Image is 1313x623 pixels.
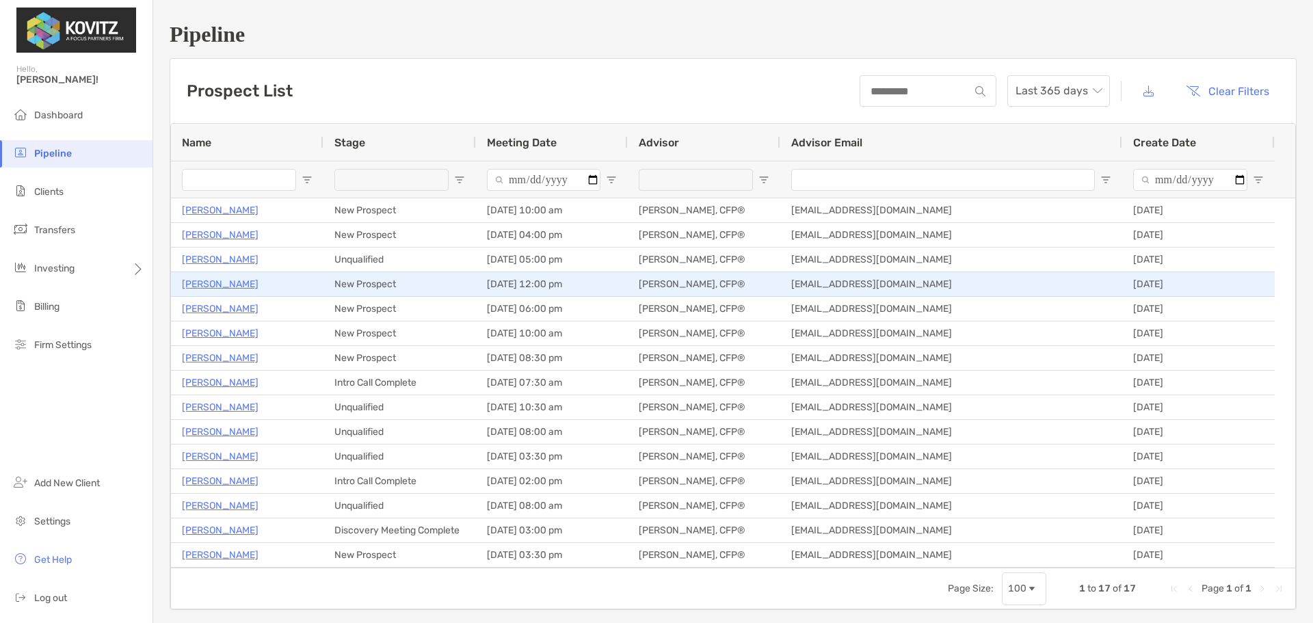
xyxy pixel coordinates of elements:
div: [PERSON_NAME], CFP® [628,469,780,493]
div: New Prospect [323,297,476,321]
div: [EMAIL_ADDRESS][DOMAIN_NAME] [780,469,1122,493]
a: [PERSON_NAME] [182,349,258,367]
div: New Prospect [323,321,476,345]
span: 17 [1098,583,1111,594]
div: [EMAIL_ADDRESS][DOMAIN_NAME] [780,543,1122,567]
div: [PERSON_NAME], CFP® [628,272,780,296]
input: Advisor Email Filter Input [791,169,1095,191]
div: [PERSON_NAME], CFP® [628,346,780,370]
div: [DATE] [1122,321,1275,345]
span: 1 [1226,583,1232,594]
div: [EMAIL_ADDRESS][DOMAIN_NAME] [780,346,1122,370]
img: add_new_client icon [12,474,29,490]
div: [DATE] 08:00 am [476,494,628,518]
div: [DATE] [1122,371,1275,395]
div: [PERSON_NAME], CFP® [628,420,780,444]
div: [EMAIL_ADDRESS][DOMAIN_NAME] [780,321,1122,345]
div: [DATE] 06:00 pm [476,297,628,321]
span: Transfers [34,224,75,236]
div: 100 [1008,583,1026,594]
button: Open Filter Menu [302,174,313,185]
div: [EMAIL_ADDRESS][DOMAIN_NAME] [780,297,1122,321]
div: [DATE] 07:30 am [476,371,628,395]
a: [PERSON_NAME] [182,251,258,268]
button: Open Filter Menu [758,174,769,185]
img: pipeline icon [12,144,29,161]
p: [PERSON_NAME] [182,473,258,490]
span: to [1087,583,1096,594]
span: Settings [34,516,70,527]
p: [PERSON_NAME] [182,497,258,514]
div: [DATE] [1122,198,1275,222]
img: dashboard icon [12,106,29,122]
h1: Pipeline [170,22,1297,47]
div: [DATE] 03:30 pm [476,445,628,468]
input: Meeting Date Filter Input [487,169,600,191]
img: settings icon [12,512,29,529]
img: clients icon [12,183,29,199]
span: of [1234,583,1243,594]
span: Firm Settings [34,339,92,351]
div: [EMAIL_ADDRESS][DOMAIN_NAME] [780,248,1122,271]
div: [DATE] 08:00 am [476,420,628,444]
span: Advisor Email [791,136,862,149]
span: of [1113,583,1122,594]
div: [DATE] 12:00 pm [476,272,628,296]
span: Advisor [639,136,679,149]
div: [DATE] [1122,395,1275,419]
p: [PERSON_NAME] [182,423,258,440]
span: Clients [34,186,64,198]
div: New Prospect [323,198,476,222]
span: Meeting Date [487,136,557,149]
div: [DATE] [1122,543,1275,567]
div: [EMAIL_ADDRESS][DOMAIN_NAME] [780,223,1122,247]
div: [EMAIL_ADDRESS][DOMAIN_NAME] [780,395,1122,419]
img: Zoe Logo [16,5,136,55]
div: [DATE] [1122,445,1275,468]
button: Open Filter Menu [1100,174,1111,185]
div: [EMAIL_ADDRESS][DOMAIN_NAME] [780,445,1122,468]
div: [DATE] [1122,420,1275,444]
span: Stage [334,136,365,149]
span: Create Date [1133,136,1196,149]
div: Unqualified [323,248,476,271]
span: 17 [1124,583,1136,594]
p: [PERSON_NAME] [182,522,258,539]
div: [DATE] [1122,272,1275,296]
div: [DATE] [1122,494,1275,518]
div: [DATE] [1122,297,1275,321]
span: Billing [34,301,59,313]
img: input icon [975,86,985,96]
a: [PERSON_NAME] [182,374,258,391]
span: Log out [34,592,67,604]
div: [DATE] 04:00 pm [476,223,628,247]
img: billing icon [12,297,29,314]
div: Previous Page [1185,583,1196,594]
div: Intro Call Complete [323,469,476,493]
div: [DATE] 03:30 pm [476,543,628,567]
a: [PERSON_NAME] [182,226,258,243]
div: [PERSON_NAME], CFP® [628,223,780,247]
div: Unqualified [323,494,476,518]
div: Page Size: [948,583,994,594]
div: [DATE] [1122,248,1275,271]
div: [PERSON_NAME], CFP® [628,297,780,321]
p: [PERSON_NAME] [182,546,258,564]
span: Investing [34,263,75,274]
button: Open Filter Menu [606,174,617,185]
div: Unqualified [323,420,476,444]
div: Next Page [1257,583,1268,594]
input: Name Filter Input [182,169,296,191]
div: [EMAIL_ADDRESS][DOMAIN_NAME] [780,272,1122,296]
a: [PERSON_NAME] [182,276,258,293]
div: Intro Call Complete [323,371,476,395]
img: firm-settings icon [12,336,29,352]
div: [PERSON_NAME], CFP® [628,248,780,271]
div: [EMAIL_ADDRESS][DOMAIN_NAME] [780,518,1122,542]
div: [DATE] [1122,518,1275,542]
div: [EMAIL_ADDRESS][DOMAIN_NAME] [780,494,1122,518]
